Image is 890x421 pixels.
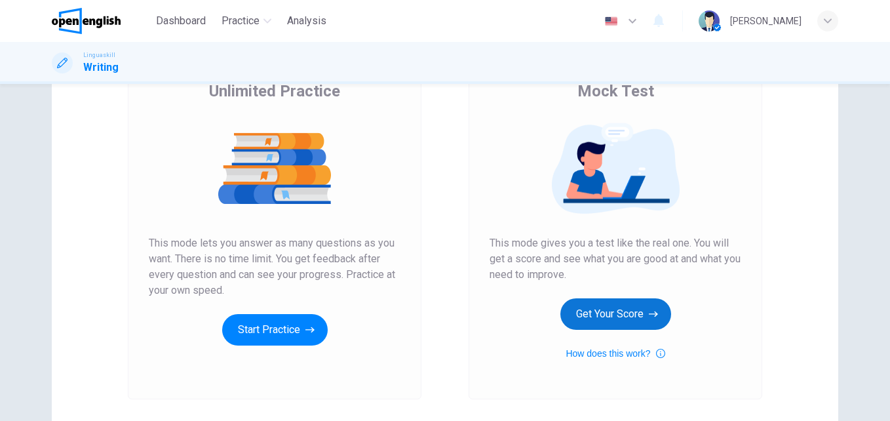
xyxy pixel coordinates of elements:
span: Unlimited Practice [209,81,340,102]
div: [PERSON_NAME] [730,13,802,29]
a: OpenEnglish logo [52,8,151,34]
button: Practice [216,9,277,33]
h1: Writing [83,60,119,75]
span: This mode lets you answer as many questions as you want. There is no time limit. You get feedback... [149,235,400,298]
img: Profile picture [699,10,720,31]
button: Start Practice [222,314,328,346]
span: This mode gives you a test like the real one. You will get a score and see what you are good at a... [490,235,741,283]
button: Get Your Score [560,298,671,330]
span: Analysis [287,13,326,29]
span: Linguaskill [83,50,115,60]
span: Dashboard [156,13,206,29]
span: Practice [222,13,260,29]
span: Mock Test [577,81,654,102]
button: Dashboard [151,9,211,33]
img: OpenEnglish logo [52,8,121,34]
img: en [603,16,619,26]
button: Analysis [282,9,332,33]
button: How does this work? [566,346,665,361]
